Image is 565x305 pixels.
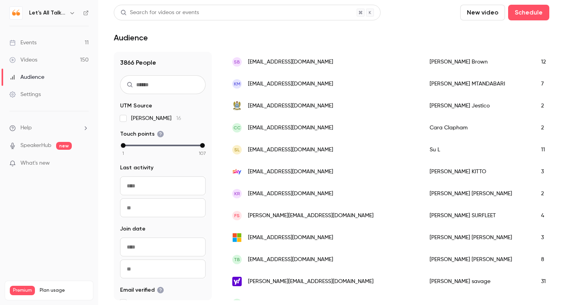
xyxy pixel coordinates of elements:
[56,142,72,150] span: new
[120,225,146,233] span: Join date
[422,117,533,139] div: Cara Clapham
[248,190,333,198] span: [EMAIL_ADDRESS][DOMAIN_NAME]
[10,286,35,295] span: Premium
[120,58,206,67] h1: 3866 People
[120,102,152,110] span: UTM Source
[120,176,206,195] input: From
[508,5,549,20] button: Schedule
[199,150,206,157] span: 107
[29,9,66,17] h6: Let's All Talk Mental Health
[234,212,240,219] span: FS
[422,161,533,183] div: [PERSON_NAME] KITTO
[248,80,333,88] span: [EMAIL_ADDRESS][DOMAIN_NAME]
[422,139,533,161] div: Su L
[248,146,333,154] span: [EMAIL_ADDRESS][DOMAIN_NAME]
[460,5,505,20] button: New video
[232,233,242,242] img: outlook.com
[79,160,89,167] iframe: Noticeable Trigger
[248,278,374,286] span: [PERSON_NAME][EMAIL_ADDRESS][DOMAIN_NAME]
[248,168,333,176] span: [EMAIL_ADDRESS][DOMAIN_NAME]
[20,159,50,167] span: What's new
[40,287,88,294] span: Plan usage
[9,124,89,132] li: help-dropdown-opener
[234,190,240,197] span: KR
[9,56,37,64] div: Videos
[422,227,533,249] div: [PERSON_NAME] [PERSON_NAME]
[248,124,333,132] span: [EMAIL_ADDRESS][DOMAIN_NAME]
[248,256,333,264] span: [EMAIL_ADDRESS][DOMAIN_NAME]
[120,130,164,138] span: Touch points
[122,150,124,157] span: 1
[9,91,41,98] div: Settings
[232,101,242,111] img: dartfordgrammarschool.org.uk
[248,234,333,242] span: [EMAIL_ADDRESS][DOMAIN_NAME]
[248,212,374,220] span: [PERSON_NAME][EMAIL_ADDRESS][DOMAIN_NAME]
[422,51,533,73] div: [PERSON_NAME] Brown
[233,124,241,131] span: CC
[120,164,153,172] span: Last activity
[248,58,333,66] span: [EMAIL_ADDRESS][DOMAIN_NAME]
[120,198,206,217] input: To
[20,142,51,150] a: SpeakerHub
[10,7,22,19] img: Let's All Talk Mental Health
[121,143,126,148] div: min
[234,58,240,65] span: SB
[120,9,199,17] div: Search for videos or events
[114,33,148,42] h1: Audience
[9,73,44,81] div: Audience
[200,143,205,148] div: max
[120,238,206,256] input: From
[234,256,240,263] span: TB
[422,205,533,227] div: [PERSON_NAME] SURFLEET
[422,183,533,205] div: [PERSON_NAME] [PERSON_NAME]
[234,146,240,153] span: SL
[176,116,181,121] span: 16
[422,271,533,292] div: [PERSON_NAME] savage
[422,73,533,95] div: [PERSON_NAME] MTANDABARI
[422,95,533,117] div: [PERSON_NAME] Jestico
[120,286,164,294] span: Email verified
[20,124,32,132] span: Help
[248,102,333,110] span: [EMAIL_ADDRESS][DOMAIN_NAME]
[422,249,533,271] div: [PERSON_NAME] [PERSON_NAME]
[234,80,241,87] span: KM
[232,167,242,176] img: sky.com
[232,277,242,286] img: yahoo.co.uk
[120,260,206,278] input: To
[131,114,181,122] span: [PERSON_NAME]
[9,39,36,47] div: Events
